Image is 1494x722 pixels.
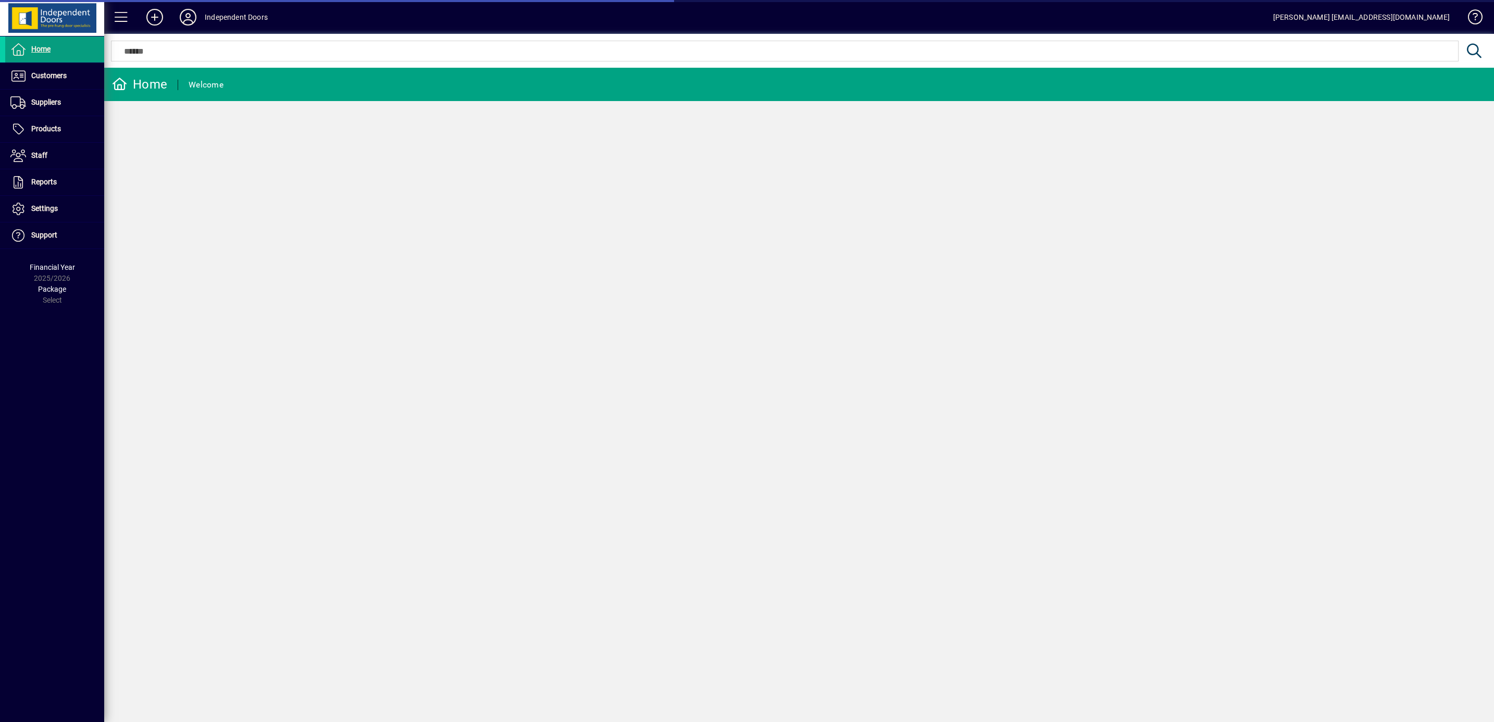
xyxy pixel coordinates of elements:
[1460,2,1481,36] a: Knowledge Base
[5,222,104,248] a: Support
[1273,9,1450,26] div: [PERSON_NAME] [EMAIL_ADDRESS][DOMAIN_NAME]
[5,196,104,222] a: Settings
[31,98,61,106] span: Suppliers
[31,125,61,133] span: Products
[31,178,57,186] span: Reports
[5,169,104,195] a: Reports
[38,285,66,293] span: Package
[5,143,104,169] a: Staff
[31,71,67,80] span: Customers
[31,45,51,53] span: Home
[112,76,167,93] div: Home
[5,63,104,89] a: Customers
[171,8,205,27] button: Profile
[31,151,47,159] span: Staff
[5,116,104,142] a: Products
[138,8,171,27] button: Add
[31,231,57,239] span: Support
[5,90,104,116] a: Suppliers
[31,204,58,213] span: Settings
[30,263,75,271] span: Financial Year
[189,77,223,93] div: Welcome
[205,9,268,26] div: Independent Doors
